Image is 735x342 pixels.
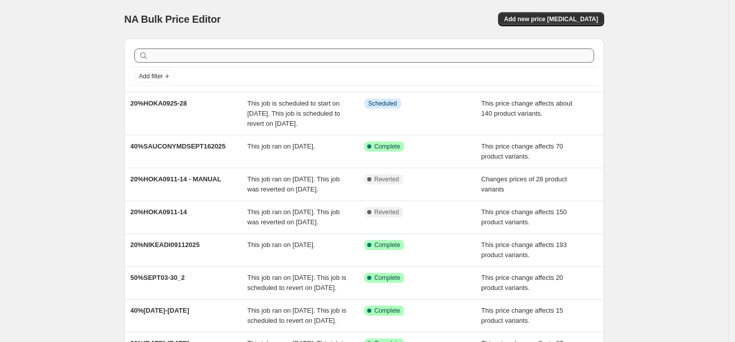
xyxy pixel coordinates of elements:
span: This price change affects 193 product variants. [481,241,567,259]
span: Changes prices of 28 product variants [481,175,567,193]
span: This job ran on [DATE]. This job was reverted on [DATE]. [248,175,340,193]
span: Complete [374,142,400,151]
span: Reverted [374,175,399,183]
span: Complete [374,307,400,315]
span: This price change affects 70 product variants. [481,142,563,160]
button: Add new price [MEDICAL_DATA] [498,12,604,26]
span: 20%NIKEADI09112025 [130,241,200,249]
span: 20%HOKA0911-14 - MANUAL [130,175,221,183]
button: Add filter [134,70,175,82]
span: 20%HOKA0925-28 [130,100,187,107]
span: This job ran on [DATE]. [248,241,315,249]
span: This job ran on [DATE]. This job is scheduled to revert on [DATE]. [248,307,347,324]
span: This job is scheduled to start on [DATE]. This job is scheduled to revert on [DATE]. [248,100,340,127]
span: NA Bulk Price Editor [124,14,221,25]
span: Reverted [374,208,399,216]
span: This price change affects 150 product variants. [481,208,567,226]
span: Scheduled [368,100,397,108]
span: Add new price [MEDICAL_DATA] [504,15,598,23]
span: This price change affects about 140 product variants. [481,100,572,117]
span: Complete [374,241,400,249]
span: 20%HOKA0911-14 [130,208,187,216]
span: This job ran on [DATE]. This job was reverted on [DATE]. [248,208,340,226]
span: Complete [374,274,400,282]
span: 40%[DATE]-[DATE] [130,307,189,314]
span: This job ran on [DATE]. [248,142,315,150]
span: This job ran on [DATE]. This job is scheduled to revert on [DATE]. [248,274,347,291]
span: 50%SEPT03-30_2 [130,274,185,281]
span: Add filter [139,72,163,80]
span: This price change affects 15 product variants. [481,307,563,324]
span: 40%SAUCONYMDSEPT162025 [130,142,226,150]
span: This price change affects 20 product variants. [481,274,563,291]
